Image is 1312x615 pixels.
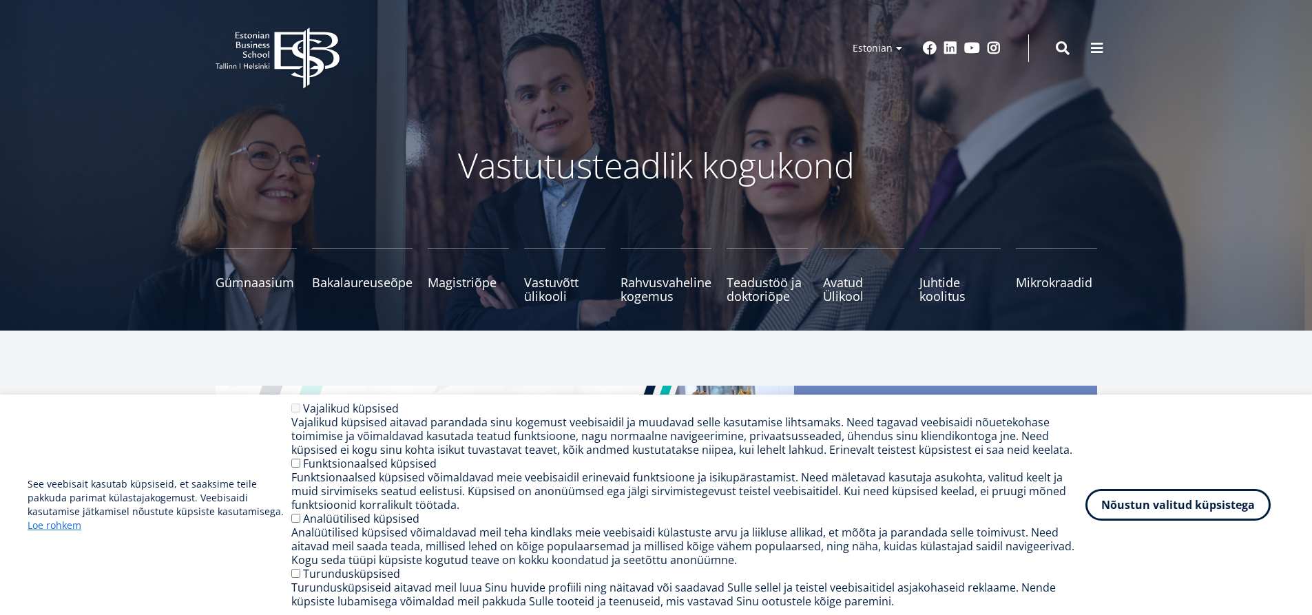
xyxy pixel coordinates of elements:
[987,41,1001,55] a: Instagram
[291,470,1085,512] div: Funktsionaalsed küpsised võimaldavad meie veebisaidil erinevaid funktsioone ja isikupärastamist. ...
[428,248,509,303] a: Magistriõpe
[216,248,297,303] a: Gümnaasium
[524,248,605,303] a: Vastuvõtt ülikooli
[1016,248,1097,303] a: Mikrokraadid
[964,41,980,55] a: Youtube
[428,275,509,289] span: Magistriõpe
[312,275,413,289] span: Bakalaureuseõpe
[621,248,711,303] a: Rahvusvaheline kogemus
[28,519,81,532] a: Loe rohkem
[727,248,808,303] a: Teadustöö ja doktoriõpe
[919,248,1001,303] a: Juhtide koolitus
[524,275,605,303] span: Vastuvõtt ülikooli
[312,248,413,303] a: Bakalaureuseõpe
[291,525,1085,567] div: Analüütilised küpsised võimaldavad meil teha kindlaks meie veebisaidi külastuste arvu ja liikluse...
[621,275,711,303] span: Rahvusvaheline kogemus
[291,415,1085,457] div: Vajalikud küpsised aitavad parandada sinu kogemust veebisaidil ja muudavad selle kasutamise lihts...
[944,41,957,55] a: Linkedin
[923,41,937,55] a: Facebook
[303,456,437,471] label: Funktsionaalsed küpsised
[1085,489,1271,521] button: Nõustun valitud küpsistega
[1016,275,1097,289] span: Mikrokraadid
[291,145,1021,186] p: Vastutusteadlik kogukond
[303,401,399,416] label: Vajalikud küpsised
[291,581,1085,608] div: Turundusküpsiseid aitavad meil luua Sinu huvide profiili ning näitavad või saadavad Sulle sellel ...
[823,248,904,303] a: Avatud Ülikool
[727,275,808,303] span: Teadustöö ja doktoriõpe
[919,275,1001,303] span: Juhtide koolitus
[823,275,904,303] span: Avatud Ülikool
[303,511,419,526] label: Analüütilised küpsised
[28,477,291,532] p: See veebisait kasutab küpsiseid, et saaksime teile pakkuda parimat külastajakogemust. Veebisaidi ...
[303,566,400,581] label: Turundusküpsised
[216,275,297,289] span: Gümnaasium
